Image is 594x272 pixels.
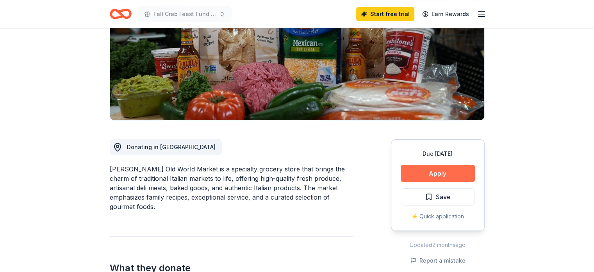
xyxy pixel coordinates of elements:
[110,164,353,211] div: [PERSON_NAME] Old World Market is a specialty grocery store that brings the charm of traditional ...
[138,6,232,22] button: Fall Crab Feast Fund Raising Event
[401,188,475,205] button: Save
[417,7,474,21] a: Earn Rewards
[110,5,132,23] a: Home
[401,212,475,221] div: ⚡️ Quick application
[356,7,414,21] a: Start free trial
[401,149,475,159] div: Due [DATE]
[391,240,485,250] div: Updated 2 months ago
[153,9,216,19] span: Fall Crab Feast Fund Raising Event
[127,144,216,150] span: Donating in [GEOGRAPHIC_DATA]
[401,165,475,182] button: Apply
[410,256,466,265] button: Report a mistake
[436,192,451,202] span: Save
